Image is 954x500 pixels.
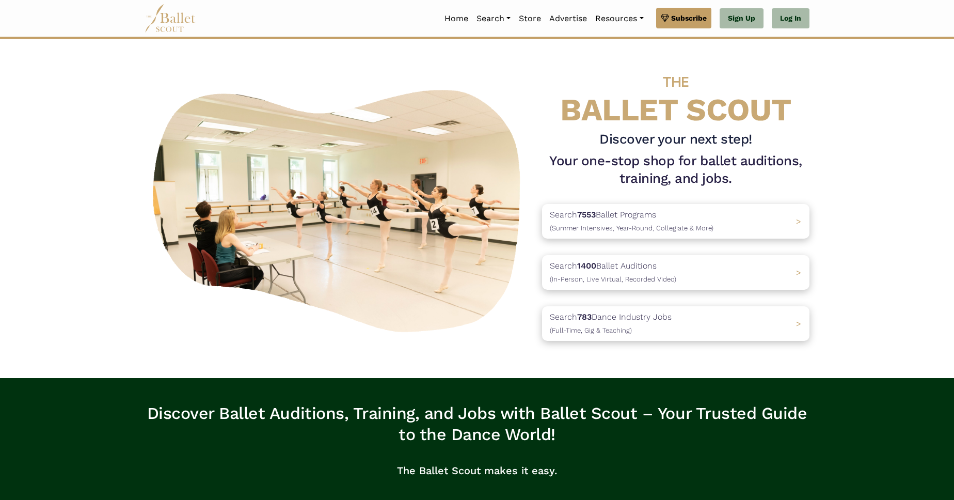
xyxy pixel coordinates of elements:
[542,306,809,341] a: Search783Dance Industry Jobs(Full-Time, Gig & Teaching) >
[550,224,713,232] span: (Summer Intensives, Year-Round, Collegiate & More)
[550,275,676,283] span: (In-Person, Live Virtual, Recorded Video)
[671,12,707,24] span: Subscribe
[145,79,534,338] img: A group of ballerinas talking to each other in a ballet studio
[577,312,592,322] b: 783
[440,8,472,29] a: Home
[661,12,669,24] img: gem.svg
[663,73,689,90] span: THE
[515,8,545,29] a: Store
[145,454,809,487] p: The Ballet Scout makes it easy.
[720,8,764,29] a: Sign Up
[591,8,647,29] a: Resources
[542,204,809,239] a: Search7553Ballet Programs(Summer Intensives, Year-Round, Collegiate & More)>
[772,8,809,29] a: Log In
[472,8,515,29] a: Search
[796,319,801,329] span: >
[542,152,809,187] h1: Your one-stop shop for ballet auditions, training, and jobs.
[145,403,809,446] h3: Discover Ballet Auditions, Training, and Jobs with Ballet Scout – Your Trusted Guide to the Dance...
[577,261,596,271] b: 1400
[545,8,591,29] a: Advertise
[542,131,809,148] h3: Discover your next step!
[550,208,713,235] p: Search Ballet Programs
[656,8,711,28] a: Subscribe
[550,310,672,337] p: Search Dance Industry Jobs
[542,255,809,290] a: Search1400Ballet Auditions(In-Person, Live Virtual, Recorded Video) >
[550,259,676,286] p: Search Ballet Auditions
[577,210,596,220] b: 7553
[796,268,801,277] span: >
[542,59,809,127] h4: BALLET SCOUT
[796,216,801,226] span: >
[550,326,632,334] span: (Full-Time, Gig & Teaching)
